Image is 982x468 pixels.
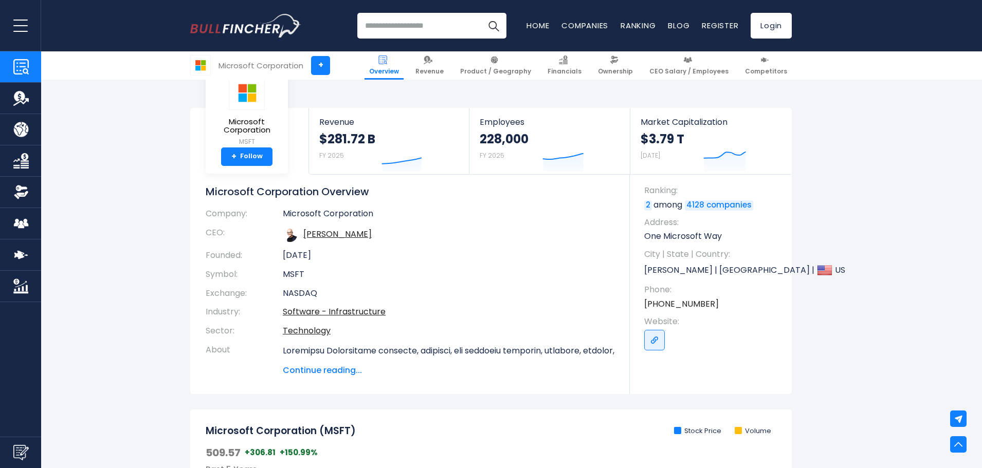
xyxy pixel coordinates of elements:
[206,446,241,459] span: 509.57
[630,108,791,174] a: Market Capitalization $3.79 T [DATE]
[593,51,638,80] a: Ownership
[598,67,633,76] span: Ownership
[319,151,344,160] small: FY 2025
[229,76,265,110] img: MSFT logo
[649,67,729,76] span: CEO Salary / Employees
[644,231,781,242] p: One Microsoft Way
[644,249,781,260] span: City | State | Country:
[644,199,781,211] p: among
[206,223,283,246] th: CEO:
[644,316,781,327] span: Website:
[668,20,689,31] a: Blog
[283,209,614,223] td: Microsoft Corporation
[365,51,404,80] a: Overview
[190,14,301,38] a: Go to homepage
[548,67,581,76] span: Financials
[245,447,276,458] span: +306.81
[206,246,283,265] th: Founded:
[319,131,375,147] strong: $281.72 B
[219,60,303,71] div: Microsoft Corporation
[543,51,586,80] a: Financials
[526,20,549,31] a: Home
[641,151,660,160] small: [DATE]
[206,341,283,377] th: About
[191,55,210,75] img: MSFT logo
[480,131,529,147] strong: 228,000
[206,284,283,303] th: Exchange:
[561,20,608,31] a: Companies
[480,151,504,160] small: FY 2025
[460,67,531,76] span: Product / Geography
[645,51,733,80] a: CEO Salary / Employees
[283,364,614,377] span: Continue reading...
[283,325,331,336] a: Technology
[735,427,771,436] li: Volume
[213,75,280,147] a: Microsoft Corporation MSFT
[319,117,459,127] span: Revenue
[283,246,614,265] td: [DATE]
[641,131,684,147] strong: $3.79 T
[283,265,614,284] td: MSFT
[206,209,283,223] th: Company:
[214,137,280,146] small: MSFT
[231,152,237,161] strong: +
[644,298,719,310] a: [PHONE_NUMBER]
[283,228,297,242] img: satya-nadella.jpg
[415,67,444,76] span: Revenue
[309,108,469,174] a: Revenue $281.72 B FY 2025
[621,20,656,31] a: Ranking
[644,263,781,278] p: [PERSON_NAME] | [GEOGRAPHIC_DATA] | US
[644,330,665,350] a: Go to link
[311,56,330,75] a: +
[411,51,448,80] a: Revenue
[283,284,614,303] td: NASDAQ
[685,200,753,211] a: 4128 companies
[13,184,29,200] img: Ownership
[751,13,792,39] a: Login
[214,118,280,135] span: Microsoft Corporation
[303,228,372,240] a: ceo
[190,14,301,38] img: Bullfincher logo
[745,67,787,76] span: Competitors
[469,108,629,174] a: Employees 228,000 FY 2025
[369,67,399,76] span: Overview
[644,284,781,295] span: Phone:
[456,51,536,80] a: Product / Geography
[206,185,614,198] h1: Microsoft Corporation Overview
[283,306,386,317] a: Software - Infrastructure
[206,322,283,341] th: Sector:
[702,20,738,31] a: Register
[644,217,781,228] span: Address:
[206,265,283,284] th: Symbol:
[481,13,506,39] button: Search
[280,447,318,458] span: +150.99%
[644,200,652,211] a: 2
[206,425,356,438] h2: Microsoft Corporation (MSFT)
[206,303,283,322] th: Industry:
[221,147,272,166] a: +Follow
[644,185,781,196] span: Ranking:
[480,117,619,127] span: Employees
[740,51,792,80] a: Competitors
[674,427,721,436] li: Stock Price
[641,117,780,127] span: Market Capitalization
